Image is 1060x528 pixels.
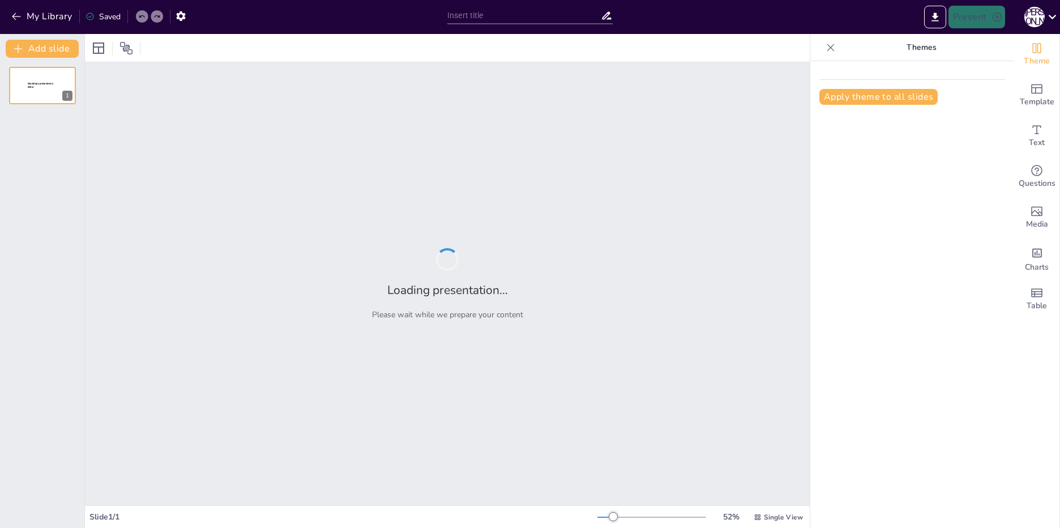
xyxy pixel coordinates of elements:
[717,512,745,522] div: 52 %
[8,7,77,25] button: My Library
[1014,34,1059,75] div: Change the overall theme
[6,40,79,58] button: Add slide
[948,6,1005,28] button: Present
[119,41,133,55] span: Position
[1024,55,1050,67] span: Theme
[372,309,523,320] p: Please wait while we prepare your content
[1014,156,1059,197] div: Get real-time input from your audience
[62,91,72,101] div: 1
[9,67,76,104] div: 1
[1024,7,1045,27] div: Г [PERSON_NAME]
[387,282,508,298] h2: Loading presentation...
[840,34,1003,61] p: Themes
[1014,279,1059,320] div: Add a table
[447,7,601,24] input: Insert title
[1014,75,1059,116] div: Add ready made slides
[1020,96,1054,108] span: Template
[1024,6,1045,28] button: Г [PERSON_NAME]
[819,89,938,105] button: Apply theme to all slides
[764,513,803,522] span: Single View
[1027,300,1047,312] span: Table
[89,39,108,57] div: Layout
[1026,218,1048,231] span: Media
[1019,177,1055,190] span: Questions
[1014,238,1059,279] div: Add charts and graphs
[28,82,53,88] span: Sendsteps presentation editor
[89,512,597,522] div: Slide 1 / 1
[1014,197,1059,238] div: Add images, graphics, shapes or video
[1014,116,1059,156] div: Add text boxes
[1029,137,1045,149] span: Text
[86,11,121,22] div: Saved
[1025,261,1049,274] span: Charts
[924,6,946,28] button: Export to PowerPoint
